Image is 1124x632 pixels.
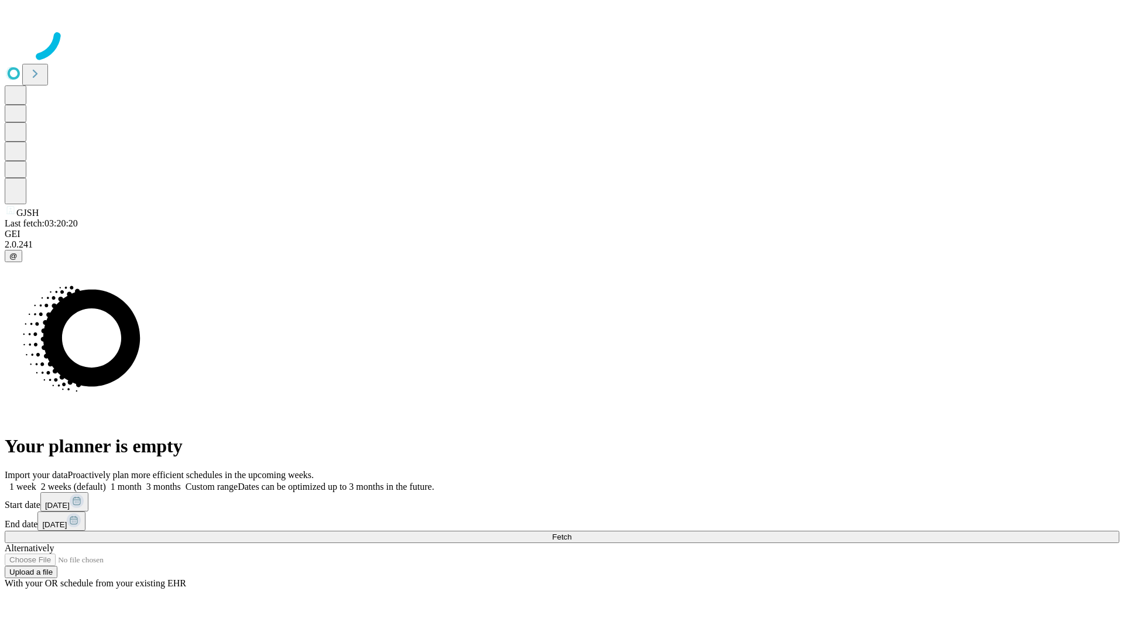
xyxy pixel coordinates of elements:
[5,250,22,262] button: @
[5,543,54,553] span: Alternatively
[186,482,238,492] span: Custom range
[42,520,67,529] span: [DATE]
[68,470,314,480] span: Proactively plan more efficient schedules in the upcoming weeks.
[16,208,39,218] span: GJSH
[5,218,78,228] span: Last fetch: 03:20:20
[37,511,85,531] button: [DATE]
[40,492,88,511] button: [DATE]
[5,435,1119,457] h1: Your planner is empty
[552,533,571,541] span: Fetch
[111,482,142,492] span: 1 month
[45,501,70,510] span: [DATE]
[5,239,1119,250] div: 2.0.241
[5,470,68,480] span: Import your data
[238,482,434,492] span: Dates can be optimized up to 3 months in the future.
[5,578,186,588] span: With your OR schedule from your existing EHR
[5,511,1119,531] div: End date
[5,492,1119,511] div: Start date
[5,531,1119,543] button: Fetch
[41,482,106,492] span: 2 weeks (default)
[146,482,181,492] span: 3 months
[9,252,18,260] span: @
[5,566,57,578] button: Upload a file
[9,482,36,492] span: 1 week
[5,229,1119,239] div: GEI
